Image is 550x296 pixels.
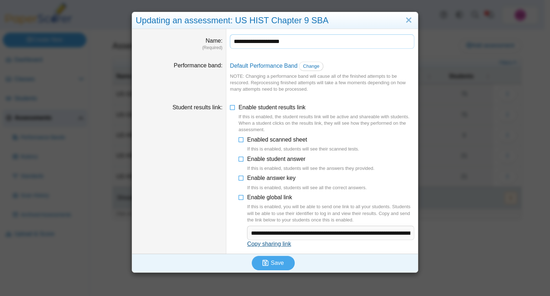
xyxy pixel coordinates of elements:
[247,185,367,191] div: If this is enabled, students will see all the correct answers.
[247,175,367,191] span: Enable answer key
[403,14,414,27] a: Close
[206,38,222,44] label: Name
[247,146,359,152] div: If this is enabled, students will see their scanned tests.
[247,137,359,153] span: Enabled scanned sheet
[271,260,284,266] span: Save
[247,156,375,172] span: Enable student answer
[238,114,414,133] div: If this is enabled, the student results link will be active and shareable with students. When a s...
[136,45,222,51] dfn: (Required)
[238,104,414,133] span: Enable student results link
[247,194,414,223] span: Enable global link
[174,62,222,68] label: Performance band
[230,63,298,69] a: Default Performance Band
[247,165,375,172] div: If this is enabled, students will see the answers they provided.
[173,104,223,110] label: Student results link
[247,241,291,247] a: Copy sharing link
[132,12,418,29] div: Updating an assessment: US HIST Chapter 9 SBA
[303,63,319,69] span: Change
[252,256,295,270] button: Save
[247,204,414,223] div: If this is enabled, you will be able to send one link to all your students. Students will be able...
[230,73,414,93] div: NOTE: Changing a performance band will cause all of the finished attempts to be rescored. Reproce...
[299,62,323,71] a: Change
